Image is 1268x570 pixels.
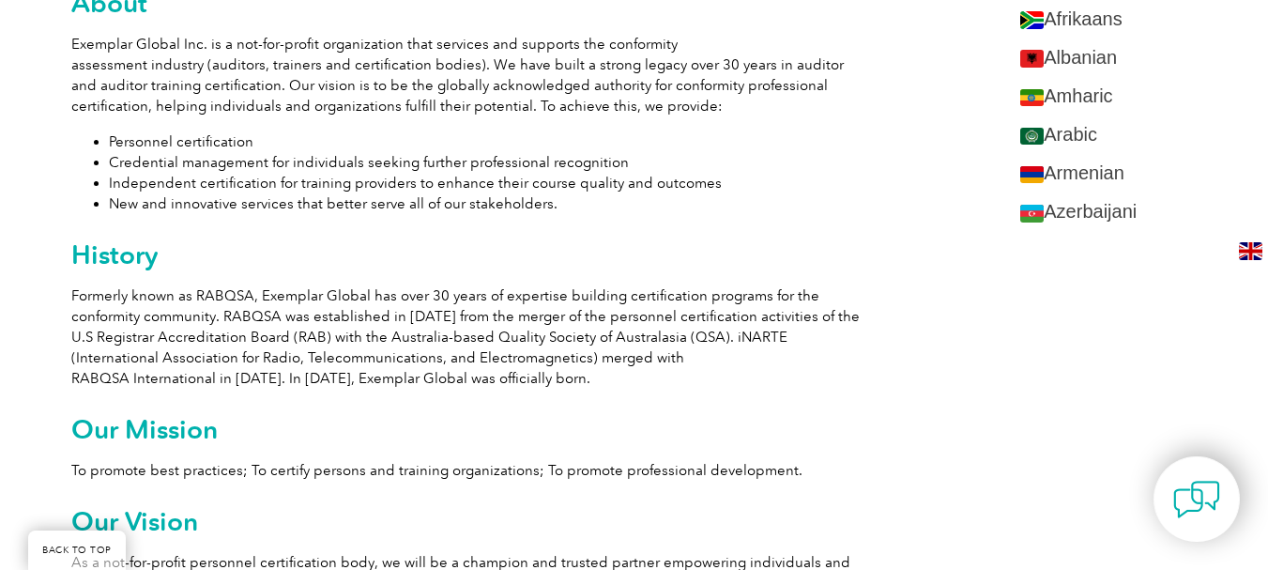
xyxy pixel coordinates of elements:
a: Amharic [1006,77,1268,116]
h2: History [71,239,860,270]
p: Exemplar Global Inc. is a not-for-profit organization that services and supports the conformity a... [71,34,860,116]
img: af [1020,11,1044,29]
li: Personnel certification [109,131,860,152]
img: contact-chat.png [1173,476,1220,523]
a: Basque [1006,232,1268,270]
img: sq [1020,50,1044,68]
a: Azerbaijani [1006,193,1268,231]
img: ar [1020,128,1044,146]
img: en [1239,242,1262,260]
b: Our Vision [71,505,198,537]
p: To promote best practices; To certify persons and training organizations; To promote professional... [71,460,860,481]
p: Formerly known as RABQSA, Exemplar Global has over 30 years of expertise building certification p... [71,285,860,389]
img: hy [1020,166,1044,184]
a: BACK TO TOP [28,531,126,570]
img: az [1020,205,1044,223]
img: am [1020,89,1044,107]
li: Independent certification for training providers to enhance their course quality and outcomes [109,173,860,193]
a: Albanian [1006,39,1268,77]
li: New and innovative services that better serve all of our stakeholders. [109,193,860,214]
a: Arabic [1006,116,1268,154]
a: Armenian [1006,154,1268,193]
h2: Our Mission [71,414,860,444]
li: Credential management for individuals seeking further professional recognition [109,152,860,173]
